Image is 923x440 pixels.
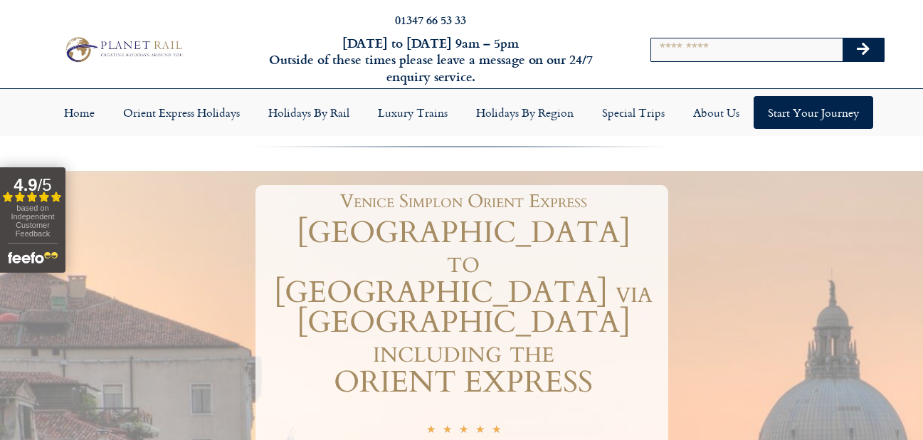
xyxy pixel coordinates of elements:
i: ☆ [492,423,501,439]
a: Start your Journey [754,96,873,129]
i: ☆ [459,423,468,439]
h1: [GEOGRAPHIC_DATA] to [GEOGRAPHIC_DATA] via [GEOGRAPHIC_DATA] including the ORIENT EXPRESS [259,218,668,397]
nav: Menu [7,96,916,129]
a: Orient Express Holidays [109,96,254,129]
a: 01347 66 53 33 [395,11,466,28]
button: Search [843,38,884,61]
a: Luxury Trains [364,96,462,129]
a: Holidays by Rail [254,96,364,129]
a: Special Trips [588,96,679,129]
i: ☆ [426,423,436,439]
a: About Us [679,96,754,129]
a: Home [50,96,109,129]
img: Planet Rail Train Holidays Logo [60,34,186,65]
div: 5/5 [426,421,501,439]
a: Holidays by Region [462,96,588,129]
i: ☆ [475,423,485,439]
h6: [DATE] to [DATE] 9am – 5pm Outside of these times please leave a message on our 24/7 enquiry serv... [250,35,612,85]
i: ☆ [443,423,452,439]
h1: Venice Simplon Orient Express [266,192,661,211]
